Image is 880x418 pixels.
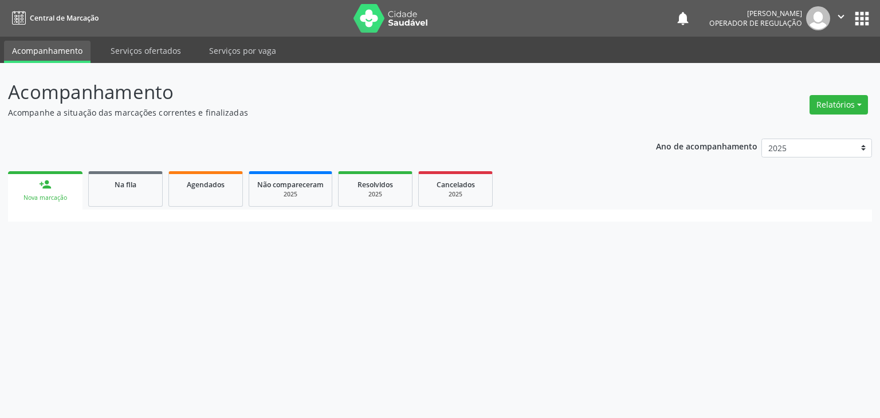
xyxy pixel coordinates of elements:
[357,180,393,190] span: Resolvidos
[257,190,324,199] div: 2025
[16,194,74,202] div: Nova marcação
[103,41,189,61] a: Serviços ofertados
[187,180,225,190] span: Agendados
[201,41,284,61] a: Serviços por vaga
[39,178,52,191] div: person_add
[852,9,872,29] button: apps
[427,190,484,199] div: 2025
[257,180,324,190] span: Não compareceram
[437,180,475,190] span: Cancelados
[810,95,868,115] button: Relatórios
[709,9,802,18] div: [PERSON_NAME]
[656,139,757,153] p: Ano de acompanhamento
[8,78,613,107] p: Acompanhamento
[347,190,404,199] div: 2025
[806,6,830,30] img: img
[835,10,847,23] i: 
[8,107,613,119] p: Acompanhe a situação das marcações correntes e finalizadas
[115,180,136,190] span: Na fila
[675,10,691,26] button: notifications
[30,13,99,23] span: Central de Marcação
[709,18,802,28] span: Operador de regulação
[830,6,852,30] button: 
[8,9,99,27] a: Central de Marcação
[4,41,91,63] a: Acompanhamento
